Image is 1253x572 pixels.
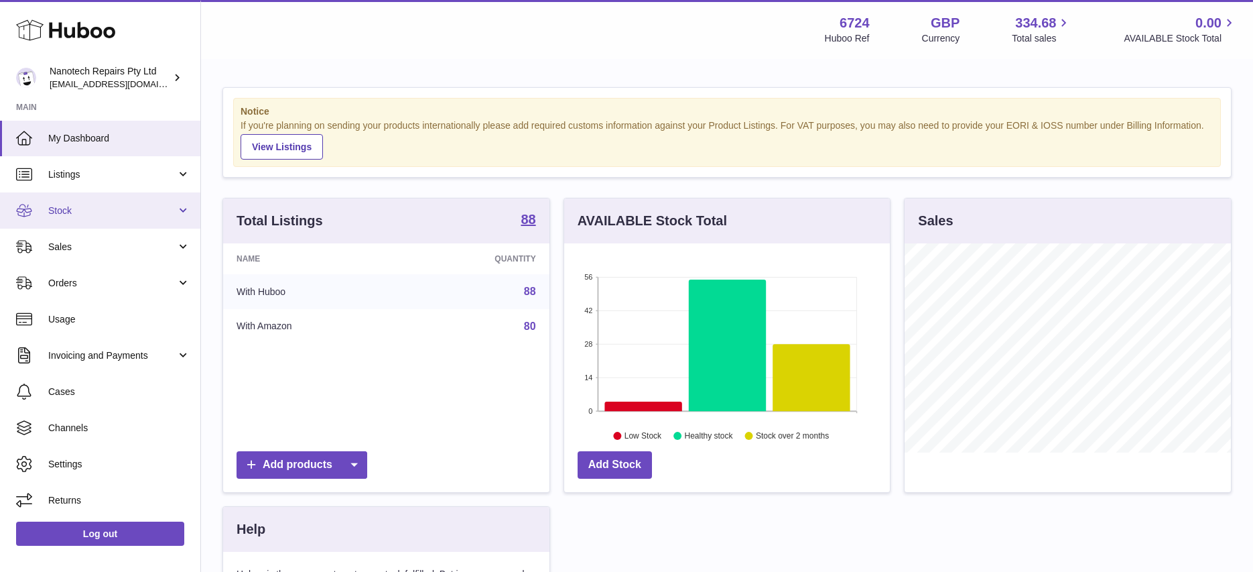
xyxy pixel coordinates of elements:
[1015,14,1056,32] span: 334.68
[237,212,323,230] h3: Total Listings
[1012,32,1071,45] span: Total sales
[16,522,184,546] a: Log out
[48,349,176,362] span: Invoicing and Payments
[922,32,960,45] div: Currency
[401,243,549,274] th: Quantity
[16,68,36,88] img: info@nanotechrepairs.com
[241,105,1213,118] strong: Notice
[50,65,170,91] div: Nanotech Repairs Pty Ltd
[825,32,870,45] div: Huboo Ref
[918,212,953,230] h3: Sales
[931,14,960,32] strong: GBP
[237,520,265,538] h3: Help
[1124,32,1237,45] span: AVAILABLE Stock Total
[48,422,190,435] span: Channels
[521,213,535,226] strong: 88
[624,431,662,441] text: Low Stock
[48,313,190,326] span: Usage
[223,243,401,274] th: Name
[48,494,190,507] span: Returns
[223,309,401,344] td: With Amazon
[48,205,176,217] span: Stock
[584,374,592,382] text: 14
[584,306,592,314] text: 42
[578,451,652,479] a: Add Stock
[241,119,1213,160] div: If you're planning on sending your products internationally please add required customs informati...
[684,431,733,441] text: Healthy stock
[1012,14,1071,45] a: 334.68 Total sales
[584,340,592,348] text: 28
[588,407,592,415] text: 0
[524,321,536,332] a: 80
[1195,14,1222,32] span: 0.00
[48,458,190,471] span: Settings
[840,14,870,32] strong: 6724
[584,273,592,281] text: 56
[1124,14,1237,45] a: 0.00 AVAILABLE Stock Total
[50,78,197,89] span: [EMAIL_ADDRESS][DOMAIN_NAME]
[756,431,829,441] text: Stock over 2 months
[521,213,535,229] a: 88
[48,386,190,398] span: Cases
[524,286,536,297] a: 88
[48,241,176,253] span: Sales
[48,168,176,181] span: Listings
[223,274,401,309] td: With Huboo
[237,451,367,479] a: Add products
[48,132,190,145] span: My Dashboard
[578,212,727,230] h3: AVAILABLE Stock Total
[241,134,323,160] a: View Listings
[48,277,176,290] span: Orders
